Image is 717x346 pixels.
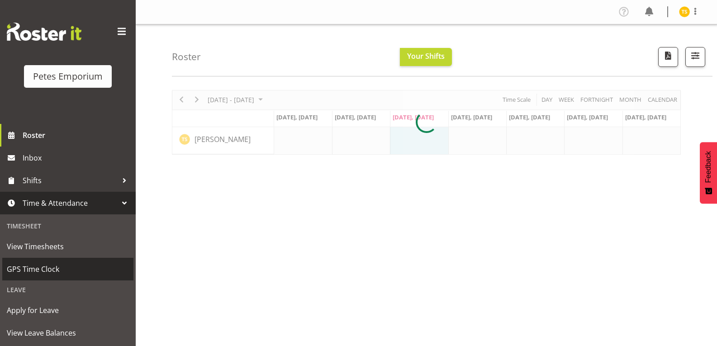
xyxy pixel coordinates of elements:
[7,262,129,276] span: GPS Time Clock
[700,142,717,204] button: Feedback - Show survey
[23,151,131,165] span: Inbox
[407,51,445,61] span: Your Shifts
[400,48,452,66] button: Your Shifts
[2,322,133,344] a: View Leave Balances
[2,235,133,258] a: View Timesheets
[658,47,678,67] button: Download a PDF of the roster according to the set date range.
[685,47,705,67] button: Filter Shifts
[679,6,690,17] img: tamara-straker11292.jpg
[23,174,118,187] span: Shifts
[2,258,133,280] a: GPS Time Clock
[7,303,129,317] span: Apply for Leave
[33,70,103,83] div: Petes Emporium
[704,151,712,183] span: Feedback
[2,299,133,322] a: Apply for Leave
[23,196,118,210] span: Time & Attendance
[7,240,129,253] span: View Timesheets
[2,217,133,235] div: Timesheet
[172,52,201,62] h4: Roster
[23,128,131,142] span: Roster
[7,326,129,340] span: View Leave Balances
[7,23,81,41] img: Rosterit website logo
[2,280,133,299] div: Leave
